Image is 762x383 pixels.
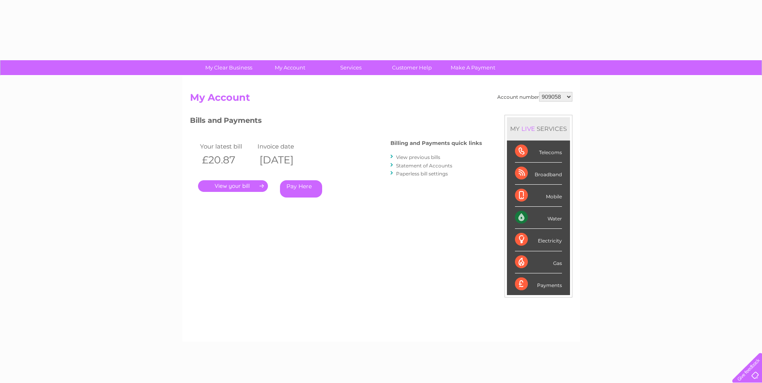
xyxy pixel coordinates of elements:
[515,251,562,273] div: Gas
[515,163,562,185] div: Broadband
[396,163,452,169] a: Statement of Accounts
[196,60,262,75] a: My Clear Business
[280,180,322,198] a: Pay Here
[318,60,384,75] a: Services
[257,60,323,75] a: My Account
[396,154,440,160] a: View previous bills
[379,60,445,75] a: Customer Help
[440,60,506,75] a: Make A Payment
[515,141,562,163] div: Telecoms
[190,115,482,129] h3: Bills and Payments
[198,180,268,192] a: .
[515,185,562,207] div: Mobile
[255,152,313,168] th: [DATE]
[507,117,570,140] div: MY SERVICES
[198,141,256,152] td: Your latest bill
[515,273,562,295] div: Payments
[520,125,537,132] div: LIVE
[190,92,572,107] h2: My Account
[198,152,256,168] th: £20.87
[515,207,562,229] div: Water
[255,141,313,152] td: Invoice date
[396,171,448,177] a: Paperless bill settings
[390,140,482,146] h4: Billing and Payments quick links
[497,92,572,102] div: Account number
[515,229,562,251] div: Electricity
